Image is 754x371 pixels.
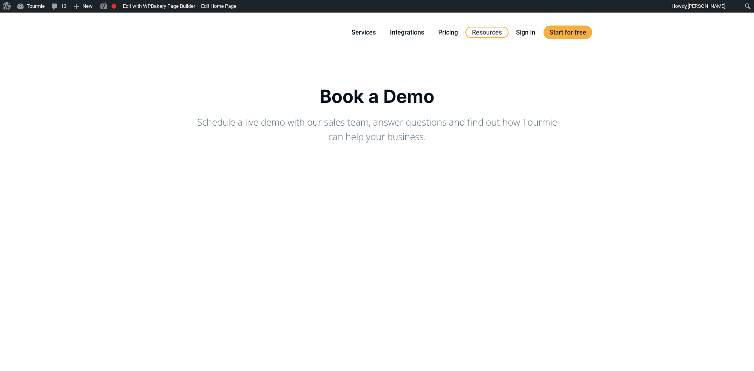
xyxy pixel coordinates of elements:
[688,3,725,9] span: [PERSON_NAME]
[112,4,116,9] div: Needs improvement
[147,86,607,107] h1: Book a Demo
[384,27,430,37] a: Integrations
[595,27,613,37] a: Switch to
[465,27,509,38] a: Resources
[544,26,592,39] a: Start for free
[190,115,564,144] p: Schedule a live demo with our sales team, answer questions and find out how Tourmie can help your...
[510,27,541,37] a: Sign in
[432,27,464,37] a: Pricing
[346,27,382,37] a: Services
